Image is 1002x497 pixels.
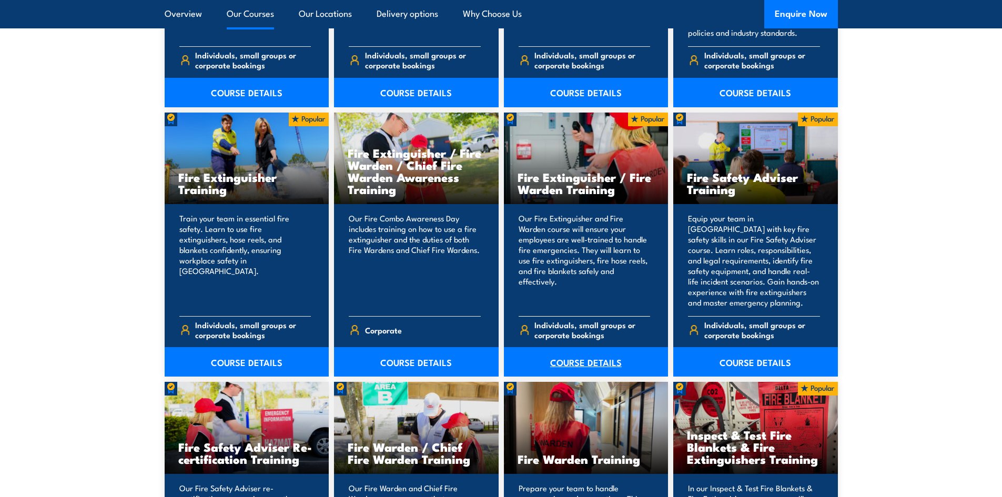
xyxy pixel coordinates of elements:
[518,453,655,465] h3: Fire Warden Training
[165,78,329,107] a: COURSE DETAILS
[518,171,655,195] h3: Fire Extinguisher / Fire Warden Training
[179,213,311,308] p: Train your team in essential fire safety. Learn to use fire extinguishers, hose reels, and blanke...
[704,50,820,70] span: Individuals, small groups or corporate bookings
[334,347,499,377] a: COURSE DETAILS
[348,147,485,195] h3: Fire Extinguisher / Fire Warden / Chief Fire Warden Awareness Training
[349,213,481,308] p: Our Fire Combo Awareness Day includes training on how to use a fire extinguisher and the duties o...
[673,347,838,377] a: COURSE DETAILS
[195,320,311,340] span: Individuals, small groups or corporate bookings
[165,347,329,377] a: COURSE DETAILS
[348,441,485,465] h3: Fire Warden / Chief Fire Warden Training
[365,322,402,338] span: Corporate
[688,213,820,308] p: Equip your team in [GEOGRAPHIC_DATA] with key fire safety skills in our Fire Safety Adviser cours...
[534,320,650,340] span: Individuals, small groups or corporate bookings
[687,171,824,195] h3: Fire Safety Adviser Training
[195,50,311,70] span: Individuals, small groups or corporate bookings
[504,78,669,107] a: COURSE DETAILS
[178,171,316,195] h3: Fire Extinguisher Training
[504,347,669,377] a: COURSE DETAILS
[673,78,838,107] a: COURSE DETAILS
[534,50,650,70] span: Individuals, small groups or corporate bookings
[519,213,651,308] p: Our Fire Extinguisher and Fire Warden course will ensure your employees are well-trained to handl...
[178,441,316,465] h3: Fire Safety Adviser Re-certification Training
[365,50,481,70] span: Individuals, small groups or corporate bookings
[334,78,499,107] a: COURSE DETAILS
[687,429,824,465] h3: Inspect & Test Fire Blankets & Fire Extinguishers Training
[704,320,820,340] span: Individuals, small groups or corporate bookings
